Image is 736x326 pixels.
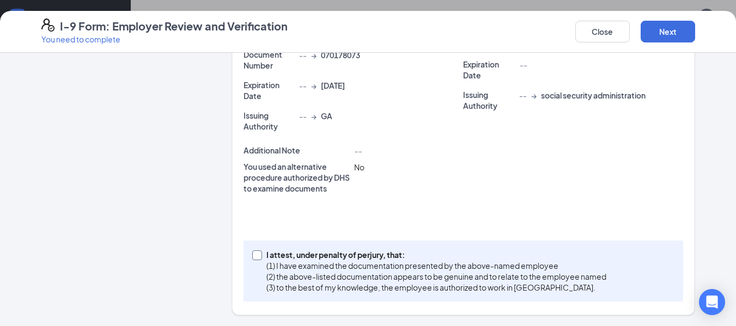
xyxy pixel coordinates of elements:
[244,161,350,194] p: You used an alternative procedure authorized by DHS to examine documents
[299,50,307,60] span: --
[299,110,307,121] span: --
[60,19,288,34] h4: I-9 Form: Employer Review and Verification
[354,146,362,156] span: --
[41,19,54,32] svg: FormI9EVerifyIcon
[699,289,725,315] div: Open Intercom Messenger
[244,145,350,156] p: Additional Note
[531,90,537,101] span: →
[244,49,295,71] p: Document Number
[266,260,606,271] p: (1) I have examined the documentation presented by the above-named employee
[311,110,317,121] span: →
[321,50,360,60] span: 070178073
[519,90,527,101] span: --
[244,79,295,101] p: Expiration Date
[641,21,695,42] button: Next
[311,80,317,91] span: →
[575,21,630,42] button: Close
[244,110,295,132] p: Issuing Authority
[41,34,288,45] p: You need to complete
[354,162,364,172] span: No
[541,90,646,101] span: social security administration
[266,282,606,293] p: (3) to the best of my knowledge, the employee is authorized to work in [GEOGRAPHIC_DATA].
[321,110,332,121] span: GA
[321,80,345,91] span: [DATE]
[463,59,515,81] p: Expiration Date
[311,50,317,60] span: →
[266,271,606,282] p: (2) the above-listed documentation appears to be genuine and to relate to the employee named
[463,89,515,111] p: Issuing Authority
[519,60,527,70] span: --
[299,80,307,91] span: --
[266,249,606,260] p: I attest, under penalty of perjury, that:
